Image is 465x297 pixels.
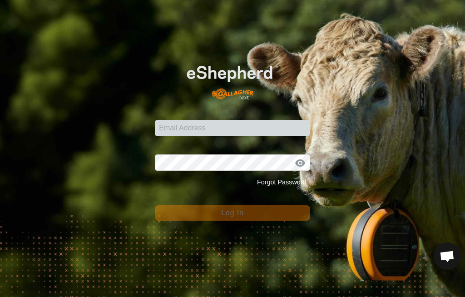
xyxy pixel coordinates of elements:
img: E-shepherd Logo [170,53,294,105]
span: Log In [221,209,243,217]
a: Forgot Password [257,178,307,186]
input: Email Address [155,120,310,136]
div: Open chat [434,243,461,270]
button: Log In [155,205,310,221]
